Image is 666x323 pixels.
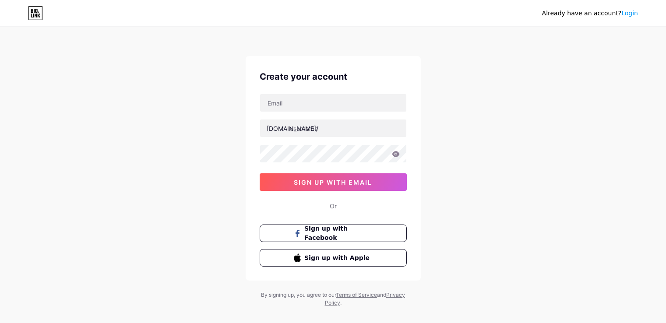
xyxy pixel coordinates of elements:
input: username [260,119,406,137]
div: Already have an account? [542,9,638,18]
a: Login [621,10,638,17]
button: Sign up with Facebook [260,225,407,242]
button: Sign up with Apple [260,249,407,267]
span: Sign up with Apple [304,253,372,263]
div: By signing up, you agree to our and . [259,291,408,307]
span: sign up with email [294,179,372,186]
div: Or [330,201,337,211]
span: Sign up with Facebook [304,224,372,242]
button: sign up with email [260,173,407,191]
a: Terms of Service [336,291,377,298]
input: Email [260,94,406,112]
div: [DOMAIN_NAME]/ [267,124,318,133]
div: Create your account [260,70,407,83]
